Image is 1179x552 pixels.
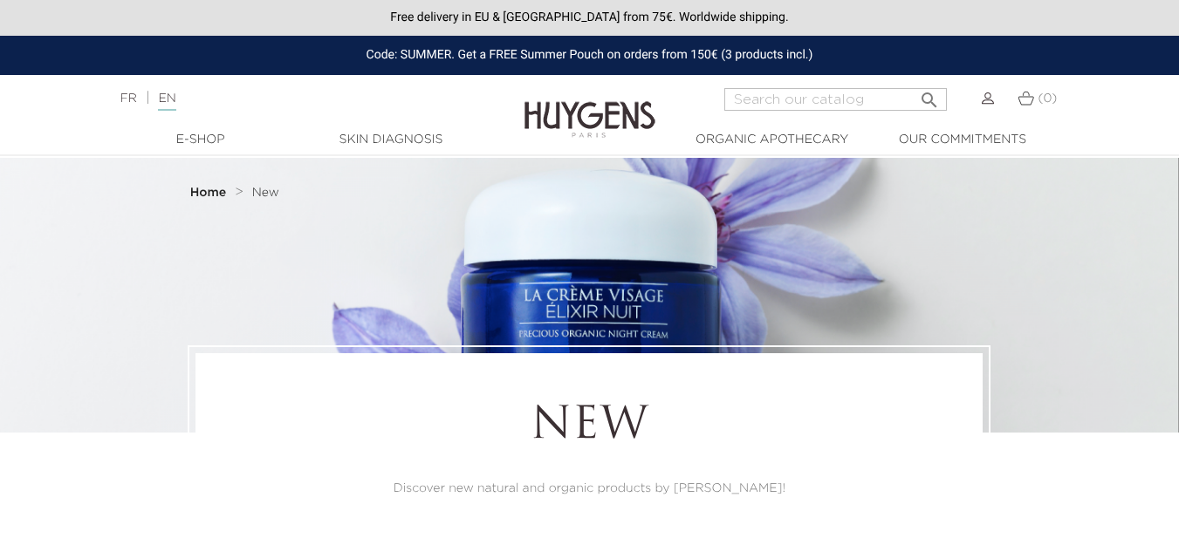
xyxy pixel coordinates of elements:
[724,88,947,111] input: Search
[243,401,935,453] h1: New
[685,131,860,149] a: Organic Apothecary
[252,186,279,200] a: New
[919,85,940,106] i: 
[1038,92,1057,105] span: (0)
[524,73,655,140] img: Huygens
[304,131,478,149] a: Skin Diagnosis
[252,187,279,199] span: New
[914,83,945,106] button: 
[120,92,137,105] a: FR
[190,187,227,199] strong: Home
[158,92,175,111] a: EN
[875,131,1050,149] a: Our commitments
[190,186,230,200] a: Home
[112,88,478,109] div: |
[243,480,935,498] p: Discover new natural and organic products by [PERSON_NAME]!
[113,131,288,149] a: E-Shop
